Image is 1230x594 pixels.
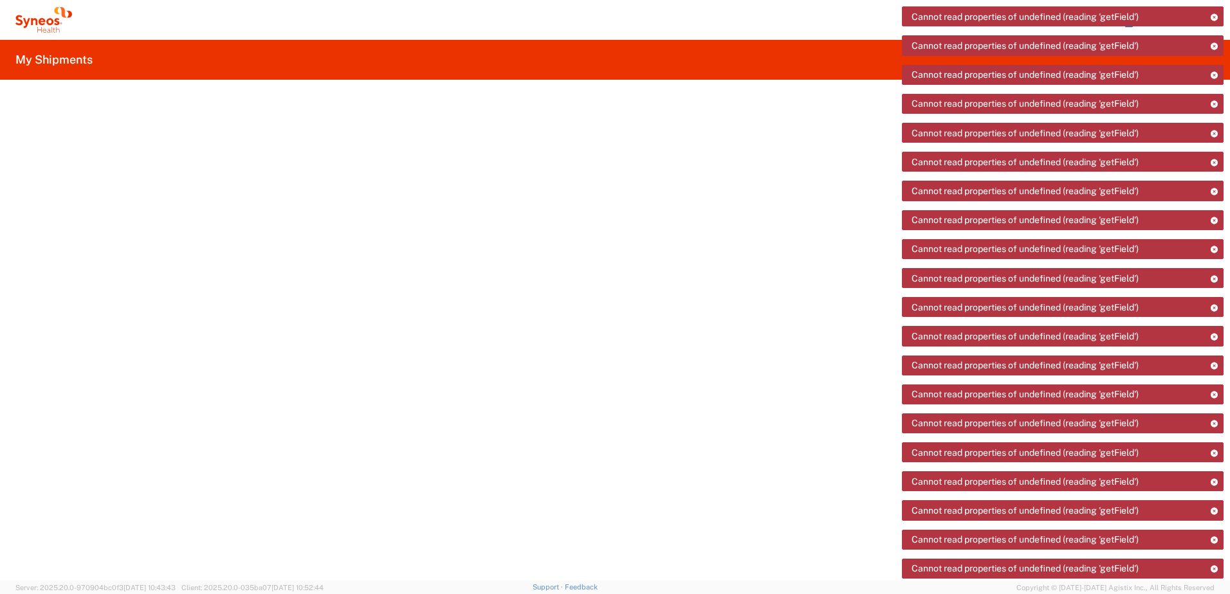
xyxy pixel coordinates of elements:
[912,534,1139,545] span: Cannot read properties of undefined (reading 'getField')
[15,52,93,67] h2: My Shipments
[912,562,1139,574] span: Cannot read properties of undefined (reading 'getField')
[912,388,1139,400] span: Cannot read properties of undefined (reading 'getField')
[912,359,1139,371] span: Cannot read properties of undefined (reading 'getField')
[912,40,1139,51] span: Cannot read properties of undefined (reading 'getField')
[912,69,1139,80] span: Cannot read properties of undefined (reading 'getField')
[565,583,598,591] a: Feedback
[912,417,1139,429] span: Cannot read properties of undefined (reading 'getField')
[271,584,324,591] span: [DATE] 10:52:44
[912,185,1139,197] span: Cannot read properties of undefined (reading 'getField')
[912,214,1139,226] span: Cannot read properties of undefined (reading 'getField')
[912,156,1139,168] span: Cannot read properties of undefined (reading 'getField')
[912,505,1139,516] span: Cannot read properties of undefined (reading 'getField')
[181,584,324,591] span: Client: 2025.20.0-035ba07
[912,243,1139,255] span: Cannot read properties of undefined (reading 'getField')
[533,583,565,591] a: Support
[912,273,1139,284] span: Cannot read properties of undefined (reading 'getField')
[912,301,1139,313] span: Cannot read properties of undefined (reading 'getField')
[912,98,1139,109] span: Cannot read properties of undefined (reading 'getField')
[912,127,1139,139] span: Cannot read properties of undefined (reading 'getField')
[912,476,1139,487] span: Cannot read properties of undefined (reading 'getField')
[912,447,1139,458] span: Cannot read properties of undefined (reading 'getField')
[15,584,176,591] span: Server: 2025.20.0-970904bc0f3
[912,330,1139,342] span: Cannot read properties of undefined (reading 'getField')
[124,584,176,591] span: [DATE] 10:43:43
[912,11,1139,22] span: Cannot read properties of undefined (reading 'getField')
